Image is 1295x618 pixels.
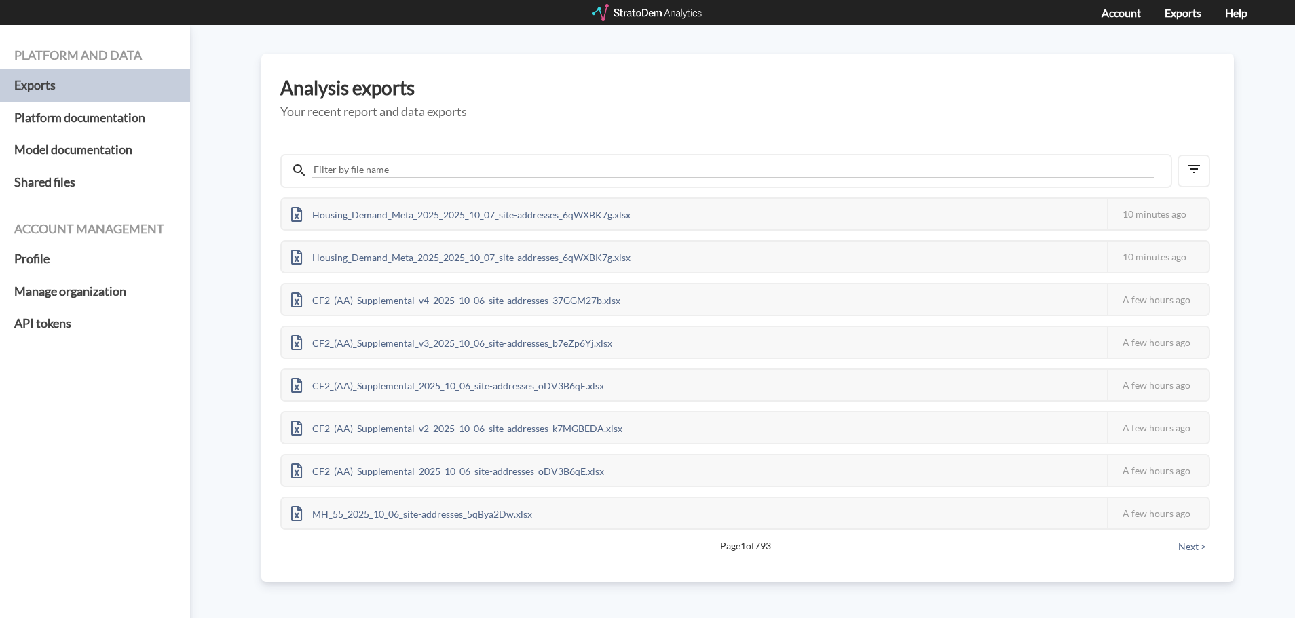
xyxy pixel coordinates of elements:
[14,243,176,275] a: Profile
[1107,199,1209,229] div: 10 minutes ago
[14,102,176,134] a: Platform documentation
[1107,455,1209,486] div: A few hours ago
[282,506,542,518] a: MH_55_2025_10_06_site-addresses_5qBya2Dw.xlsx
[312,162,1154,178] input: Filter by file name
[1174,539,1210,554] button: Next >
[1107,412,1209,443] div: A few hours ago
[282,370,614,400] div: CF2_(AA)_Supplemental_2025_10_06_site-addresses_oDV3B6qE.xlsx
[14,134,176,166] a: Model documentation
[282,327,622,358] div: CF2_(AA)_Supplemental_v3_2025_10_06_site-addresses_b7eZp6Yj.xlsx
[280,105,1215,119] h5: Your recent report and data exports
[282,378,614,389] a: CF2_(AA)_Supplemental_2025_10_06_site-addresses_oDV3B6qE.xlsx
[328,539,1163,553] span: Page 1 of 793
[1107,370,1209,400] div: A few hours ago
[282,250,640,261] a: Housing_Demand_Meta_2025_2025_10_07_site-addresses_6qWXBK7g.xlsx
[280,77,1215,98] h3: Analysis exports
[14,223,176,236] h4: Account management
[282,463,614,475] a: CF2_(AA)_Supplemental_2025_10_06_site-addresses_oDV3B6qE.xlsx
[14,307,176,340] a: API tokens
[282,292,630,304] a: CF2_(AA)_Supplemental_v4_2025_10_06_site-addresses_37GGM27b.xlsx
[282,412,632,443] div: CF2_(AA)_Supplemental_v2_2025_10_06_site-addresses_k7MGBEDA.xlsx
[282,199,640,229] div: Housing_Demand_Meta_2025_2025_10_07_site-addresses_6qWXBK7g.xlsx
[1225,6,1247,19] a: Help
[1102,6,1141,19] a: Account
[14,166,176,199] a: Shared files
[282,498,542,528] div: MH_55_2025_10_06_site-addresses_5qBya2Dw.xlsx
[282,455,614,486] div: CF2_(AA)_Supplemental_2025_10_06_site-addresses_oDV3B6qE.xlsx
[1165,6,1201,19] a: Exports
[1107,242,1209,272] div: 10 minutes ago
[282,207,640,218] a: Housing_Demand_Meta_2025_2025_10_07_site-addresses_6qWXBK7g.xlsx
[1107,327,1209,358] div: A few hours ago
[1107,498,1209,528] div: A few hours ago
[14,275,176,308] a: Manage organization
[1107,284,1209,315] div: A few hours ago
[282,421,632,432] a: CF2_(AA)_Supplemental_v2_2025_10_06_site-addresses_k7MGBEDA.xlsx
[14,69,176,102] a: Exports
[282,284,630,315] div: CF2_(AA)_Supplemental_v4_2025_10_06_site-addresses_37GGM27b.xlsx
[282,335,622,347] a: CF2_(AA)_Supplemental_v3_2025_10_06_site-addresses_b7eZp6Yj.xlsx
[282,242,640,272] div: Housing_Demand_Meta_2025_2025_10_07_site-addresses_6qWXBK7g.xlsx
[14,49,176,62] h4: Platform and data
